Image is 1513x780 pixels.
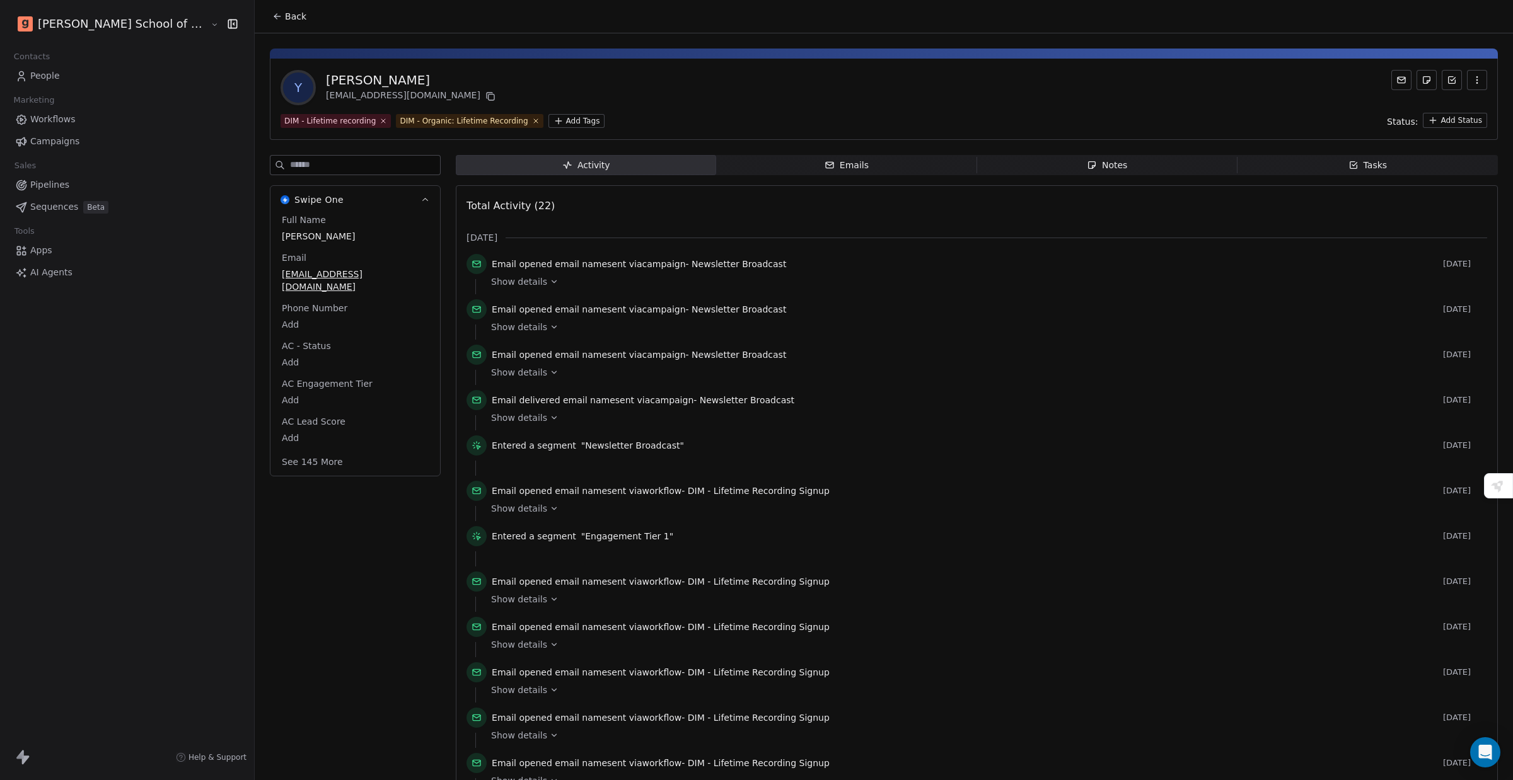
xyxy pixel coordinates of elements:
span: Phone Number [279,302,350,314]
span: [DATE] [1443,576,1487,587]
span: Email [279,251,309,264]
span: Add [282,394,429,406]
span: email name sent via workflow - [492,485,830,497]
span: Status: [1387,115,1418,128]
span: Total Activity (22) [467,200,555,212]
span: Show details [491,411,547,424]
button: Swipe OneSwipe One [270,186,440,214]
span: [DATE] [1443,395,1487,405]
span: email name sent via workflow - [492,666,830,679]
a: Pipelines [10,175,244,195]
button: Back [265,5,314,28]
span: [DATE] [1443,713,1487,723]
span: [DATE] [1443,440,1487,450]
span: Show details [491,366,547,379]
a: Workflows [10,109,244,130]
span: Email opened [492,486,552,496]
button: See 145 More [274,450,350,473]
a: Show details [491,366,1478,379]
span: email name sent via campaign - [492,348,786,361]
div: [EMAIL_ADDRESS][DOMAIN_NAME] [326,89,498,104]
button: Add Status [1423,113,1487,128]
span: Email delivered [492,395,560,405]
a: AI Agents [10,262,244,283]
span: AC Lead Score [279,415,348,428]
span: People [30,69,60,83]
span: [DATE] [1443,304,1487,314]
span: Show details [491,593,547,605]
span: DIM - Lifetime Recording Signup [688,758,830,768]
span: Marketing [8,91,60,110]
span: "Engagement Tier 1" [581,530,673,542]
span: Email opened [492,758,552,768]
span: Show details [491,684,547,696]
span: Show details [491,729,547,742]
a: Show details [491,502,1478,515]
span: [DATE] [467,231,497,244]
span: Email opened [492,622,552,632]
span: email name sent via campaign - [492,394,794,406]
div: Tasks [1348,159,1388,172]
span: Campaigns [30,135,79,148]
a: SequencesBeta [10,197,244,217]
span: [DATE] [1443,531,1487,541]
span: Email opened [492,576,552,587]
span: Contacts [8,47,55,66]
span: Entered a segment [492,530,576,542]
span: Full Name [279,214,328,226]
span: DIM - Lifetime Recording Signup [688,576,830,587]
span: Show details [491,321,547,333]
span: DIM - Lifetime Recording Signup [688,622,830,632]
span: Help & Support [188,752,246,762]
span: Email opened [492,350,552,360]
span: "Newsletter Broadcast" [581,439,684,452]
div: Notes [1087,159,1127,172]
span: AC Engagement Tier [279,377,375,390]
span: email name sent via campaign - [492,303,786,316]
div: DIM - Lifetime recording [284,115,376,127]
span: Newsletter Broadcast [692,304,786,314]
span: [DATE] [1443,350,1487,360]
span: [DATE] [1443,667,1487,677]
span: Sequences [30,200,78,214]
a: Help & Support [176,752,246,762]
a: Show details [491,321,1478,333]
span: AC - Status [279,340,333,352]
span: Email opened [492,259,552,269]
span: Show details [491,502,547,515]
span: DIM - Lifetime Recording Signup [688,667,830,677]
a: Show details [491,638,1478,651]
span: Add [282,356,429,369]
div: [PERSON_NAME] [326,71,498,89]
span: Show details [491,638,547,651]
a: Show details [491,411,1478,424]
span: Entered a segment [492,439,576,452]
span: email name sent via workflow - [492,757,830,769]
button: Add Tags [548,114,605,128]
button: [PERSON_NAME] School of Finance LLP [15,13,202,35]
span: DIM - Lifetime Recording Signup [688,486,830,496]
span: email name sent via campaign - [492,258,786,270]
span: Swipe One [294,193,344,206]
span: Show details [491,275,547,288]
div: DIM - Organic: Lifetime Recording [400,115,528,127]
span: [EMAIL_ADDRESS][DOMAIN_NAME] [282,268,429,293]
span: AI Agents [30,266,72,279]
span: Add [282,432,429,444]
a: Show details [491,275,1478,288]
span: [DATE] [1443,259,1487,269]
span: email name sent via workflow - [492,711,830,724]
span: Email opened [492,713,552,723]
span: Y [283,72,313,103]
a: People [10,66,244,86]
span: DIM - Lifetime Recording Signup [688,713,830,723]
span: Email opened [492,667,552,677]
a: Show details [491,593,1478,605]
span: Tools [9,222,40,241]
span: Apps [30,244,52,257]
span: [DATE] [1443,622,1487,632]
a: Campaigns [10,131,244,152]
span: Workflows [30,113,76,126]
span: Back [285,10,306,23]
a: Show details [491,684,1478,696]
